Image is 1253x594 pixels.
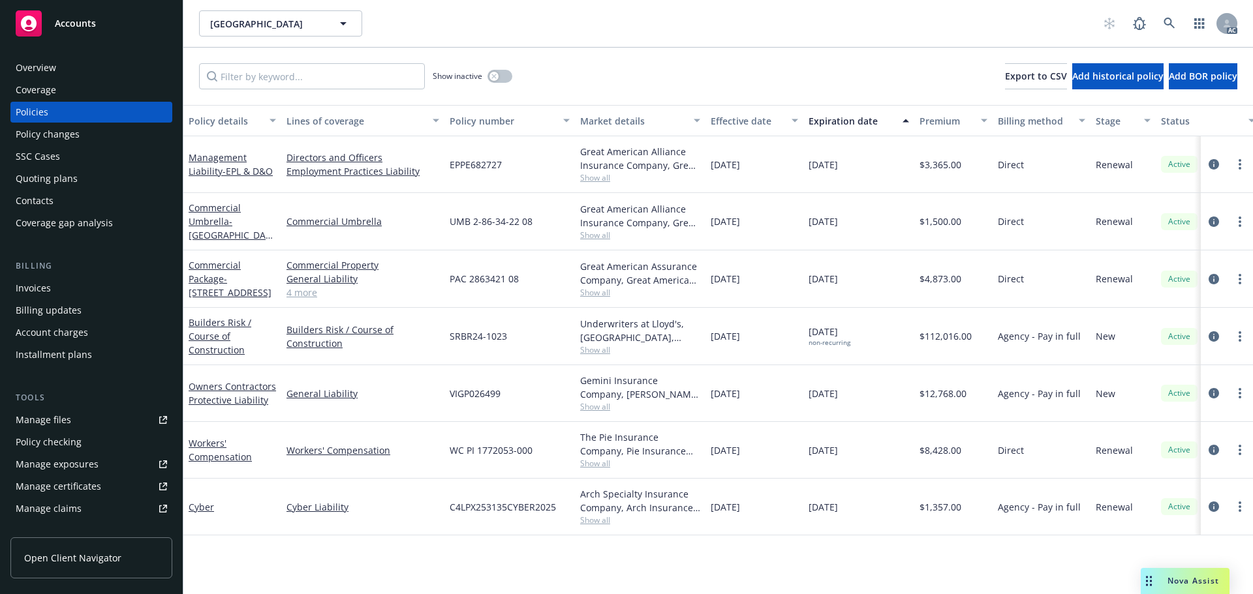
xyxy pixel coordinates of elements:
a: Workers' Compensation [286,443,439,457]
span: [DATE] [809,325,850,347]
button: Nova Assist [1141,568,1230,594]
a: 4 more [286,286,439,299]
span: Accounts [55,18,96,29]
div: Policy changes [16,124,80,145]
a: more [1232,329,1248,344]
div: Billing updates [16,300,82,321]
div: non-recurring [809,338,850,347]
span: Nova Assist [1168,575,1219,586]
a: Manage claims [10,498,172,519]
span: UMB 2-86-34-22 08 [450,215,533,228]
div: Stage [1096,114,1136,128]
a: Contacts [10,190,172,211]
a: Commercial Umbrella [189,201,271,255]
a: Coverage gap analysis [10,213,172,233]
div: Coverage gap analysis [16,213,113,233]
span: Direct [998,272,1024,286]
a: Commercial Property [286,258,439,272]
a: Search [1156,10,1183,37]
div: Gemini Insurance Company, [PERSON_NAME] Corporation, Brown & Riding Insurance Services, Inc. [580,374,700,401]
a: General Liability [286,387,439,400]
a: Manage exposures [10,454,172,475]
span: Renewal [1096,443,1133,457]
span: [DATE] [711,443,740,457]
a: Commercial Umbrella [286,215,439,228]
button: Premium [914,105,993,136]
button: Policy number [444,105,575,136]
div: Overview [16,57,56,78]
span: - EPL & D&O [223,165,273,177]
div: Manage BORs [16,520,77,541]
span: WC PI 1772053-000 [450,443,533,457]
button: Add BOR policy [1169,63,1237,89]
span: [DATE] [711,215,740,228]
button: Add historical policy [1072,63,1164,89]
span: $1,357.00 [920,500,961,514]
span: SRBR24-1023 [450,329,507,343]
span: Show all [580,172,700,183]
a: circleInformation [1206,156,1222,172]
span: Agency - Pay in full [998,500,1081,514]
span: PAC 2863421 08 [450,272,519,286]
a: Quoting plans [10,168,172,189]
a: SSC Cases [10,146,172,167]
span: [DATE] [711,158,740,171]
a: Report a Bug [1126,10,1152,37]
a: Manage files [10,409,172,430]
span: [DATE] [809,215,838,228]
span: Show all [580,401,700,412]
span: Export to CSV [1005,70,1067,82]
span: Active [1166,273,1192,285]
span: Open Client Navigator [24,551,121,565]
span: [DATE] [711,329,740,343]
span: [DATE] [809,443,838,457]
span: Show all [580,344,700,355]
span: Agency - Pay in full [998,329,1081,343]
span: Show inactive [433,70,482,82]
a: Accounts [10,5,172,42]
a: Employment Practices Liability [286,164,439,178]
span: New [1096,387,1115,400]
span: [DATE] [711,387,740,400]
span: Agency - Pay in full [998,387,1081,400]
div: Manage files [16,409,71,430]
div: Coverage [16,80,56,100]
button: Stage [1091,105,1156,136]
div: Account charges [16,322,88,343]
span: [DATE] [809,158,838,171]
span: Show all [580,514,700,526]
span: Show all [580,458,700,469]
span: EPPE682727 [450,158,502,171]
div: Quoting plans [16,168,78,189]
span: Show all [580,230,700,241]
div: Installment plans [16,344,92,365]
div: The Pie Insurance Company, Pie Insurance (Carrier) [580,430,700,458]
a: circleInformation [1206,329,1222,344]
div: Policies [16,102,48,123]
span: Active [1166,444,1192,456]
div: Billing method [998,114,1071,128]
a: Overview [10,57,172,78]
span: Add historical policy [1072,70,1164,82]
div: Expiration date [809,114,895,128]
a: more [1232,442,1248,458]
a: Workers' Compensation [189,437,252,463]
a: Policies [10,102,172,123]
div: Great American Assurance Company, Great American Insurance Group [580,260,700,287]
a: circleInformation [1206,499,1222,514]
button: [GEOGRAPHIC_DATA] [199,10,362,37]
div: Tools [10,391,172,404]
a: Switch app [1186,10,1213,37]
button: Market details [575,105,705,136]
a: Coverage [10,80,172,100]
a: Policy checking [10,432,172,453]
span: $3,365.00 [920,158,961,171]
a: Owners Contractors Protective Liability [189,380,276,406]
span: [DATE] [711,272,740,286]
a: more [1232,214,1248,230]
span: Direct [998,443,1024,457]
div: Arch Specialty Insurance Company, Arch Insurance Company, CRC Group [580,487,700,514]
a: Start snowing [1096,10,1122,37]
div: Premium [920,114,973,128]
